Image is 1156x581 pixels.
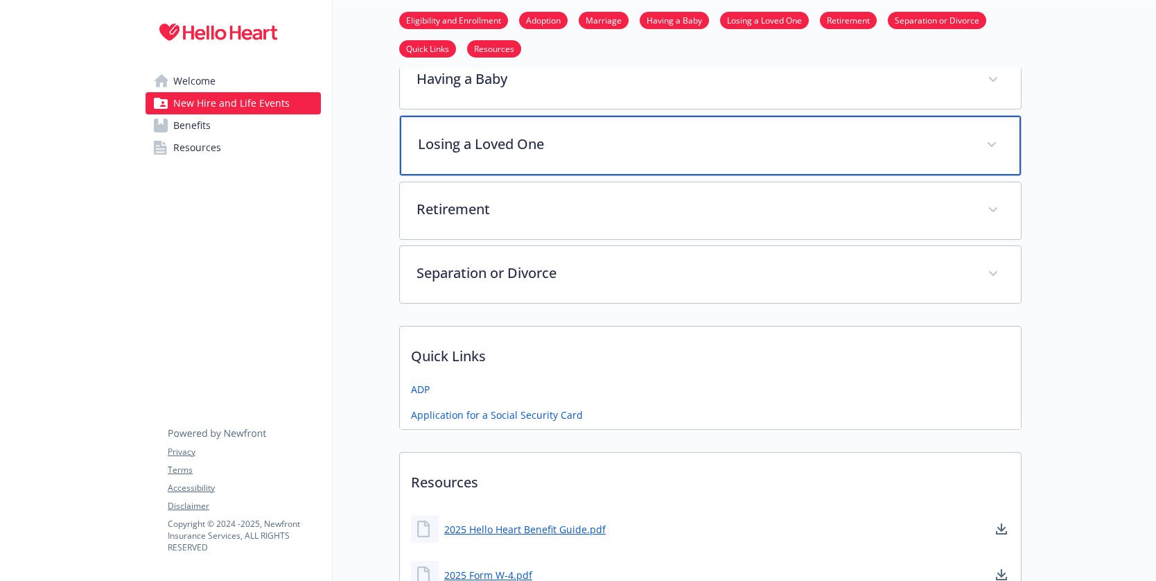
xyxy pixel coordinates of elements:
[399,42,456,55] a: Quick Links
[411,408,583,422] a: Application for a Social Security Card
[173,92,290,114] span: New Hire and Life Events
[173,114,211,137] span: Benefits
[444,522,606,537] a: 2025 Hello Heart Benefit Guide.pdf
[400,116,1021,175] div: Losing a Loved One
[173,137,221,159] span: Resources
[579,13,629,26] a: Marriage
[168,464,320,476] a: Terms
[168,482,320,494] a: Accessibility
[400,52,1021,109] div: Having a Baby
[146,92,321,114] a: New Hire and Life Events
[411,382,430,397] a: ADP
[400,327,1021,378] p: Quick Links
[146,70,321,92] a: Welcome
[399,13,508,26] a: Eligibility and Enrollment
[168,518,320,553] p: Copyright © 2024 - 2025 , Newfront Insurance Services, ALL RIGHTS RESERVED
[467,42,521,55] a: Resources
[720,13,809,26] a: Losing a Loved One
[400,182,1021,239] div: Retirement
[168,500,320,512] a: Disclaimer
[993,521,1010,537] a: download document
[400,453,1021,504] p: Resources
[417,199,971,220] p: Retirement
[418,134,970,155] p: Losing a Loved One
[400,246,1021,303] div: Separation or Divorce
[146,137,321,159] a: Resources
[173,70,216,92] span: Welcome
[820,13,877,26] a: Retirement
[417,263,971,284] p: Separation or Divorce
[146,114,321,137] a: Benefits
[417,69,971,89] p: Having a Baby
[519,13,568,26] a: Adoption
[168,446,320,458] a: Privacy
[888,13,986,26] a: Separation or Divorce
[640,13,709,26] a: Having a Baby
